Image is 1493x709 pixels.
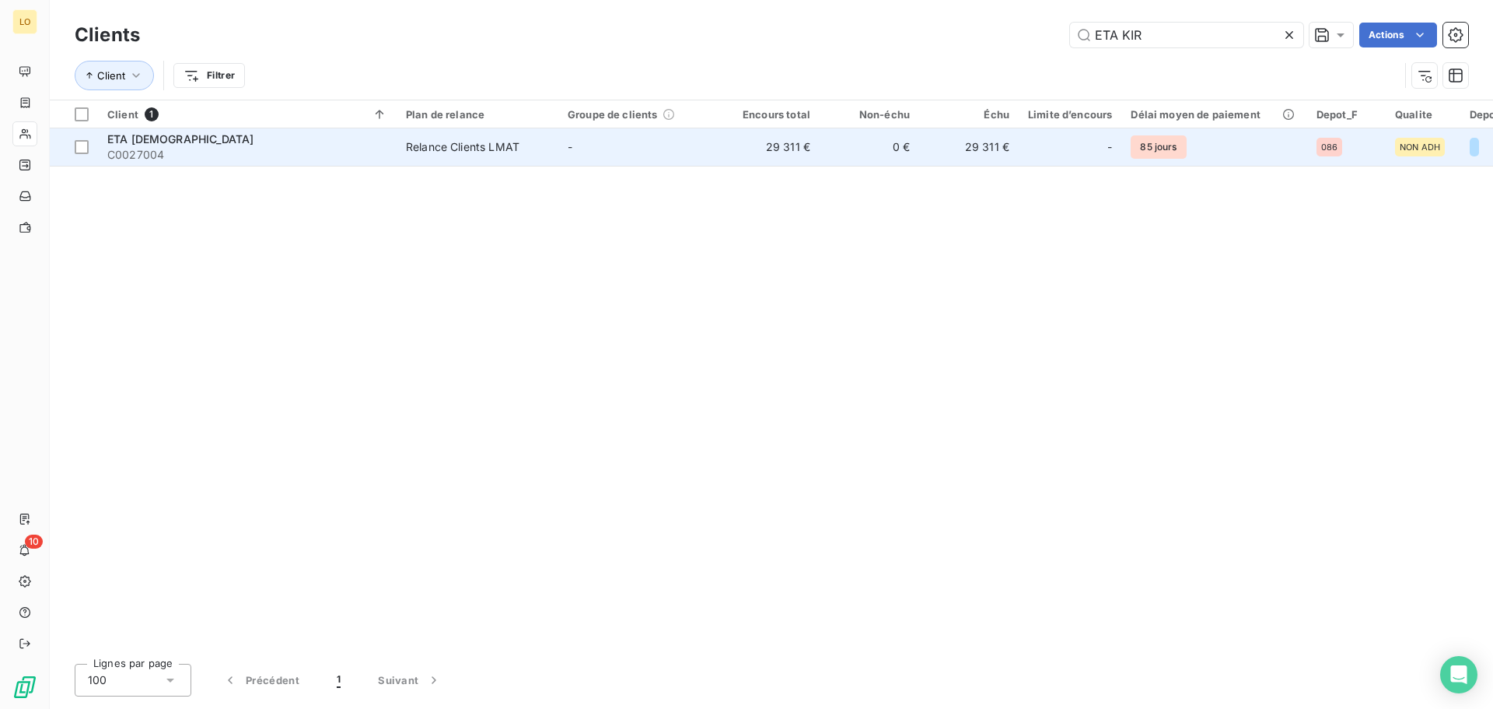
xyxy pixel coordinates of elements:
span: 100 [88,672,107,688]
span: 1 [337,672,341,688]
div: Encours total [729,108,810,121]
button: Filtrer [173,63,245,88]
input: Rechercher [1070,23,1303,47]
span: 85 jours [1131,135,1186,159]
div: Depot_F [1316,108,1376,121]
span: Client [97,69,125,82]
span: - [1107,139,1112,155]
span: - [568,140,572,153]
div: Qualite [1395,108,1451,121]
div: Open Intercom Messenger [1440,656,1477,693]
img: Logo LeanPay [12,675,37,700]
button: Suivant [359,664,460,697]
span: C0027004 [107,147,387,163]
span: 1 [145,107,159,121]
span: Groupe de clients [568,108,658,121]
div: Limite d’encours [1028,108,1112,121]
td: 0 € [820,128,919,166]
button: Précédent [204,664,318,697]
span: 10 [25,535,43,549]
button: 1 [318,664,359,697]
div: Échu [928,108,1009,121]
td: 29 311 € [919,128,1019,166]
span: NON ADH [1400,142,1440,152]
td: 29 311 € [720,128,820,166]
span: 086 [1321,142,1337,152]
div: Relance Clients LMAT [406,139,519,155]
span: ETA [DEMOGRAPHIC_DATA] [107,132,253,146]
span: Client [107,108,138,121]
div: Non-échu [829,108,910,121]
button: Client [75,61,154,90]
h3: Clients [75,21,140,49]
div: Plan de relance [406,108,549,121]
button: Actions [1359,23,1437,47]
div: Délai moyen de paiement [1131,108,1297,121]
div: LO [12,9,37,34]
